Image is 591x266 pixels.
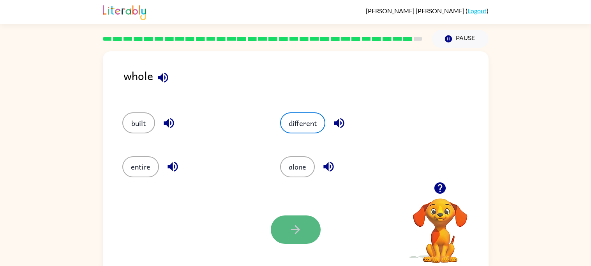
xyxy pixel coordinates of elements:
[123,67,489,97] div: whole
[468,7,487,14] a: Logout
[432,30,489,48] button: Pause
[280,156,315,177] button: alone
[366,7,489,14] div: ( )
[280,112,325,133] button: different
[122,112,155,133] button: built
[103,3,146,20] img: Literably
[366,7,466,14] span: [PERSON_NAME] [PERSON_NAME]
[401,186,479,264] video: Your browser must support playing .mp4 files to use Literably. Please try using another browser.
[122,156,159,177] button: entire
